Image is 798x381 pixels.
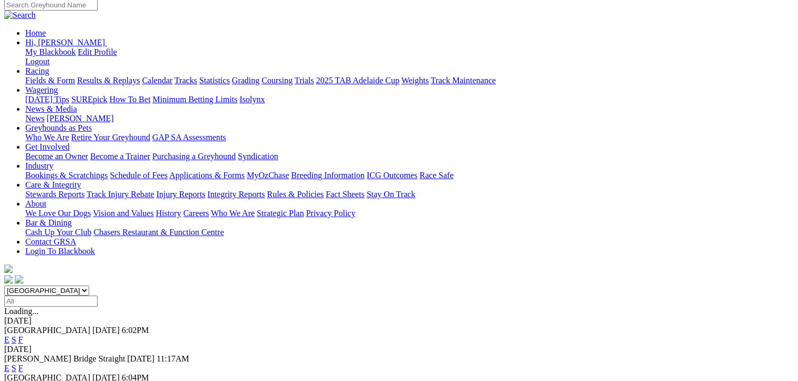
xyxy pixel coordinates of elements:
[4,296,98,307] input: Select date
[291,171,364,180] a: Breeding Information
[18,364,23,373] a: F
[25,47,794,66] div: Hi, [PERSON_NAME]
[25,104,77,113] a: News & Media
[156,190,205,199] a: Injury Reports
[25,180,81,189] a: Care & Integrity
[262,76,293,85] a: Coursing
[93,209,153,218] a: Vision and Values
[326,190,364,199] a: Fact Sheets
[25,171,794,180] div: Industry
[152,95,237,104] a: Minimum Betting Limits
[127,354,155,363] span: [DATE]
[25,161,53,170] a: Industry
[110,171,167,180] a: Schedule of Fees
[15,275,23,284] img: twitter.svg
[25,114,44,123] a: News
[247,171,289,180] a: MyOzChase
[25,114,794,123] div: News & Media
[4,11,36,20] img: Search
[90,152,150,161] a: Become a Trainer
[25,247,95,256] a: Login To Blackbook
[4,354,125,363] span: [PERSON_NAME] Bridge Straight
[401,76,429,85] a: Weights
[25,95,794,104] div: Wagering
[25,199,46,208] a: About
[25,218,72,227] a: Bar & Dining
[71,95,107,104] a: SUREpick
[4,316,794,326] div: [DATE]
[207,190,265,199] a: Integrity Reports
[25,171,108,180] a: Bookings & Scratchings
[232,76,259,85] a: Grading
[25,133,794,142] div: Greyhounds as Pets
[4,345,794,354] div: [DATE]
[367,190,415,199] a: Stay On Track
[25,85,58,94] a: Wagering
[78,47,117,56] a: Edit Profile
[12,364,16,373] a: S
[25,237,76,246] a: Contact GRSA
[238,152,278,161] a: Syndication
[25,190,794,199] div: Care & Integrity
[93,228,224,237] a: Chasers Restaurant & Function Centre
[4,275,13,284] img: facebook.svg
[367,171,417,180] a: ICG Outcomes
[431,76,496,85] a: Track Maintenance
[25,47,76,56] a: My Blackbook
[152,152,236,161] a: Purchasing a Greyhound
[25,123,92,132] a: Greyhounds as Pets
[25,142,70,151] a: Get Involved
[4,265,13,273] img: logo-grsa-white.png
[419,171,453,180] a: Race Safe
[4,326,90,335] span: [GEOGRAPHIC_DATA]
[18,335,23,344] a: F
[25,209,794,218] div: About
[169,171,245,180] a: Applications & Forms
[183,209,209,218] a: Careers
[12,335,16,344] a: S
[71,133,150,142] a: Retire Your Greyhound
[25,76,75,85] a: Fields & Form
[122,326,149,335] span: 6:02PM
[316,76,399,85] a: 2025 TAB Adelaide Cup
[25,228,794,237] div: Bar & Dining
[25,133,69,142] a: Who We Are
[25,28,46,37] a: Home
[25,76,794,85] div: Racing
[25,38,107,47] a: Hi, [PERSON_NAME]
[92,326,120,335] span: [DATE]
[142,76,172,85] a: Calendar
[110,95,151,104] a: How To Bet
[25,152,88,161] a: Become an Owner
[25,152,794,161] div: Get Involved
[25,209,91,218] a: We Love Our Dogs
[267,190,324,199] a: Rules & Policies
[175,76,197,85] a: Tracks
[25,228,91,237] a: Cash Up Your Club
[4,307,39,316] span: Loading...
[77,76,140,85] a: Results & Replays
[211,209,255,218] a: Who We Are
[4,364,9,373] a: E
[239,95,265,104] a: Isolynx
[46,114,113,123] a: [PERSON_NAME]
[156,209,181,218] a: History
[25,57,50,66] a: Logout
[4,335,9,344] a: E
[257,209,304,218] a: Strategic Plan
[294,76,314,85] a: Trials
[152,133,226,142] a: GAP SA Assessments
[86,190,154,199] a: Track Injury Rebate
[25,190,84,199] a: Stewards Reports
[25,95,69,104] a: [DATE] Tips
[25,38,105,47] span: Hi, [PERSON_NAME]
[306,209,355,218] a: Privacy Policy
[157,354,189,363] span: 11:17AM
[25,66,49,75] a: Racing
[199,76,230,85] a: Statistics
